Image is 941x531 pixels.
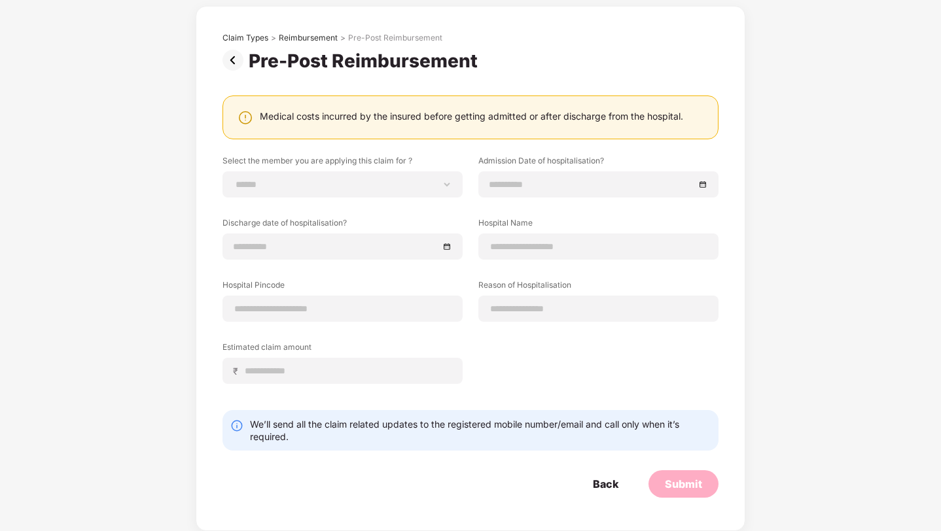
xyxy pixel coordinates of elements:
[222,33,268,43] div: Claim Types
[222,279,463,296] label: Hospital Pincode
[478,217,719,233] label: Hospital Name
[478,155,719,171] label: Admission Date of hospitalisation?
[478,279,719,296] label: Reason of Hospitalisation
[260,110,683,122] div: Medical costs incurred by the insured before getting admitted or after discharge from the hospital.
[233,365,243,377] span: ₹
[222,50,249,71] img: svg+xml;base64,PHN2ZyBpZD0iUHJldi0zMngzMiIgeG1sbnM9Imh0dHA6Ly93d3cudzMub3JnLzIwMDAvc3ZnIiB3aWR0aD...
[230,419,243,432] img: svg+xml;base64,PHN2ZyBpZD0iSW5mby0yMHgyMCIgeG1sbnM9Imh0dHA6Ly93d3cudzMub3JnLzIwMDAvc3ZnIiB3aWR0aD...
[238,110,253,126] img: svg+xml;base64,PHN2ZyBpZD0iV2FybmluZ18tXzI0eDI0IiBkYXRhLW5hbWU9Ildhcm5pbmcgLSAyNHgyNCIgeG1sbnM9Im...
[348,33,442,43] div: Pre-Post Reimbursement
[250,418,711,443] div: We’ll send all the claim related updates to the registered mobile number/email and call only when...
[222,341,463,358] label: Estimated claim amount
[249,50,483,72] div: Pre-Post Reimbursement
[222,217,463,233] label: Discharge date of hospitalisation?
[279,33,338,43] div: Reimbursement
[222,155,463,171] label: Select the member you are applying this claim for ?
[340,33,346,43] div: >
[271,33,276,43] div: >
[593,477,618,491] div: Back
[665,477,702,491] div: Submit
